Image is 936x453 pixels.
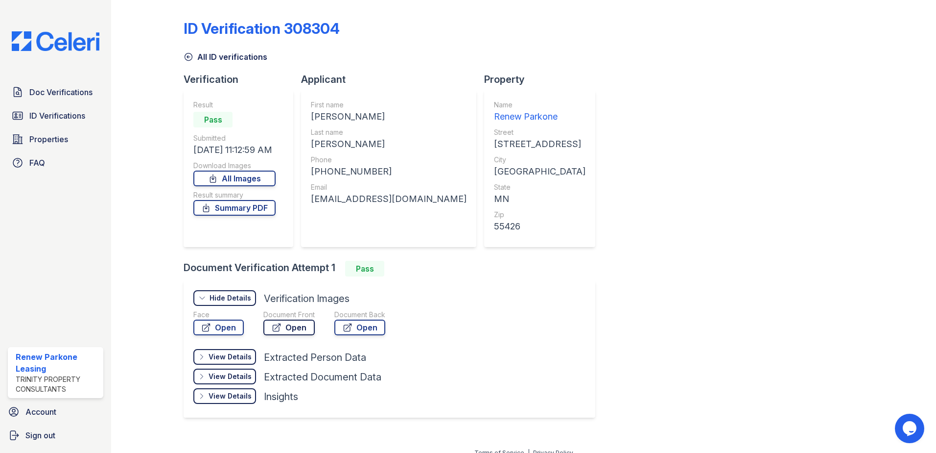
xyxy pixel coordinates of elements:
div: [GEOGRAPHIC_DATA] [494,165,585,178]
div: [PERSON_NAME] [311,110,467,124]
a: Open [193,320,244,335]
div: Pass [345,261,384,277]
div: Hide Details [210,293,251,303]
div: MN [494,192,585,206]
div: Extracted Document Data [264,370,381,384]
div: Extracted Person Data [264,351,366,364]
div: First name [311,100,467,110]
div: Insights [264,390,298,403]
a: Sign out [4,426,107,445]
span: ID Verifications [29,110,85,122]
div: Email [311,182,467,192]
div: Face [193,310,244,320]
div: Verification [184,73,301,86]
div: Phone [311,155,467,165]
div: City [494,155,585,165]
span: FAQ [29,157,45,169]
div: Pass [193,112,233,127]
a: FAQ [8,153,103,173]
div: Document Back [334,310,385,320]
a: Open [334,320,385,335]
div: Document Front [263,310,315,320]
a: Doc Verifications [8,82,103,102]
div: View Details [209,372,252,381]
span: Doc Verifications [29,86,93,98]
div: Applicant [301,73,484,86]
div: Submitted [193,133,276,143]
div: [PHONE_NUMBER] [311,165,467,178]
span: Properties [29,133,68,145]
div: Last name [311,127,467,137]
div: [EMAIL_ADDRESS][DOMAIN_NAME] [311,192,467,206]
div: Verification Images [264,292,350,305]
div: [STREET_ADDRESS] [494,137,585,151]
div: Zip [494,210,585,220]
div: Renew Parkone Leasing [16,351,99,375]
div: Result [193,100,276,110]
a: Account [4,402,107,422]
div: Name [494,100,585,110]
a: ID Verifications [8,106,103,126]
div: Street [494,127,585,137]
a: Name Renew Parkone [494,100,585,124]
div: [DATE] 11:12:59 AM [193,143,276,157]
img: CE_Logo_Blue-a8612792a0a2168367f1c8372b55b34899dd931a85d93a1a3d3e32e68fde9ad4.png [4,31,107,51]
div: Download Images [193,161,276,171]
div: View Details [209,391,252,401]
a: Summary PDF [193,200,276,216]
iframe: chat widget [895,414,926,443]
div: 55426 [494,220,585,233]
span: Sign out [25,429,55,441]
a: All ID verifications [184,51,267,63]
div: State [494,182,585,192]
div: Trinity Property Consultants [16,375,99,394]
div: Property [484,73,603,86]
div: ID Verification 308304 [184,20,340,37]
div: View Details [209,352,252,362]
div: Result summary [193,190,276,200]
div: Document Verification Attempt 1 [184,261,603,277]
a: Properties [8,129,103,149]
span: Account [25,406,56,418]
div: [PERSON_NAME] [311,137,467,151]
a: Open [263,320,315,335]
a: All Images [193,171,276,186]
div: Renew Parkone [494,110,585,124]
